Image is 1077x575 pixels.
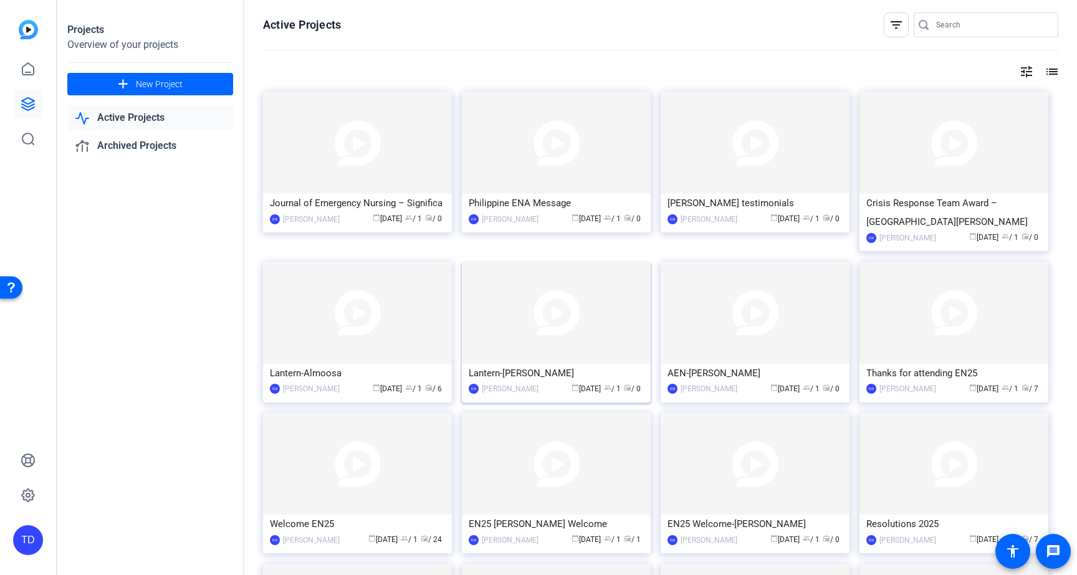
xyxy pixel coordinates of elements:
span: [DATE] [969,233,998,242]
mat-icon: tune [1019,64,1034,79]
span: group [604,535,611,542]
span: / 0 [624,384,641,393]
div: DW [866,535,876,545]
span: / 1 [624,535,641,544]
span: [DATE] [770,535,800,544]
span: / 0 [624,214,641,223]
div: [PERSON_NAME] [482,534,538,546]
span: radio [425,384,433,391]
mat-icon: accessibility [1005,544,1020,559]
span: [DATE] [373,214,402,223]
span: calendar_today [969,232,977,240]
span: [DATE] [373,384,402,393]
span: [DATE] [770,214,800,223]
span: calendar_today [969,535,977,542]
mat-icon: message [1046,544,1061,559]
div: [PERSON_NAME] [879,534,936,546]
div: [PERSON_NAME] [482,383,538,395]
div: Projects [67,22,233,37]
span: [DATE] [572,384,601,393]
div: [PERSON_NAME] [482,213,538,226]
span: calendar_today [373,384,380,391]
div: Overview of your projects [67,37,233,52]
div: Lantern-[PERSON_NAME] [469,364,644,383]
span: New Project [136,78,183,91]
div: AEN-[PERSON_NAME] [668,364,843,383]
mat-icon: add [115,77,131,92]
span: / 0 [823,535,840,544]
span: [DATE] [368,535,398,544]
input: Search [936,17,1048,32]
div: [PERSON_NAME] [879,232,936,244]
span: / 1 [803,384,820,393]
span: [DATE] [572,535,601,544]
a: Active Projects [67,105,233,131]
button: New Project [67,73,233,95]
span: radio [823,384,830,391]
span: radio [823,535,830,542]
div: [PERSON_NAME] [879,383,936,395]
div: Journal of Emergency Nursing – Significa [270,194,445,212]
span: / 1 [1002,384,1018,393]
span: calendar_today [373,214,380,221]
div: [PERSON_NAME] [283,534,340,546]
a: Archived Projects [67,133,233,159]
span: radio [425,214,433,221]
div: [PERSON_NAME] [681,383,737,395]
span: [DATE] [770,384,800,393]
span: group [401,535,408,542]
span: radio [624,535,631,542]
span: group [405,384,413,391]
span: / 24 [421,535,442,544]
div: DW [866,233,876,243]
span: radio [624,384,631,391]
span: calendar_today [770,384,778,391]
span: / 1 [604,214,621,223]
span: calendar_today [572,535,579,542]
span: [DATE] [969,535,998,544]
span: group [803,384,810,391]
div: Thanks for attending EN25 [866,364,1041,383]
span: group [803,535,810,542]
div: EN25 Welcome-[PERSON_NAME] [668,515,843,533]
div: [PERSON_NAME] [283,383,340,395]
div: DW [270,384,280,394]
div: Lantern-Almoosa [270,364,445,383]
div: TD [13,525,43,555]
span: calendar_today [572,384,579,391]
span: radio [421,535,428,542]
span: / 0 [1022,233,1038,242]
h1: Active Projects [263,17,341,32]
div: Resolutions 2025 [866,515,1041,533]
span: / 1 [405,384,422,393]
div: DW [668,214,677,224]
span: / 0 [823,214,840,223]
div: DW [866,384,876,394]
div: [PERSON_NAME] [681,534,737,546]
div: Philippine ENA Message [469,194,644,212]
div: [PERSON_NAME] [283,213,340,226]
div: DW [270,535,280,545]
div: [PERSON_NAME] testimonials [668,194,843,212]
span: / 1 [604,384,621,393]
div: DW [469,214,479,224]
span: / 6 [425,384,442,393]
span: radio [1022,384,1029,391]
span: group [604,384,611,391]
div: [PERSON_NAME] [681,213,737,226]
span: / 1 [1002,233,1018,242]
span: radio [624,214,631,221]
span: / 0 [823,384,840,393]
span: group [803,214,810,221]
div: DW [270,214,280,224]
span: calendar_today [770,535,778,542]
span: / 0 [425,214,442,223]
span: calendar_today [572,214,579,221]
div: EN25 [PERSON_NAME] Welcome [469,515,644,533]
img: blue-gradient.svg [19,20,38,39]
div: DW [469,384,479,394]
span: group [1002,384,1009,391]
span: / 1 [604,535,621,544]
mat-icon: list [1043,64,1058,79]
span: group [604,214,611,221]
